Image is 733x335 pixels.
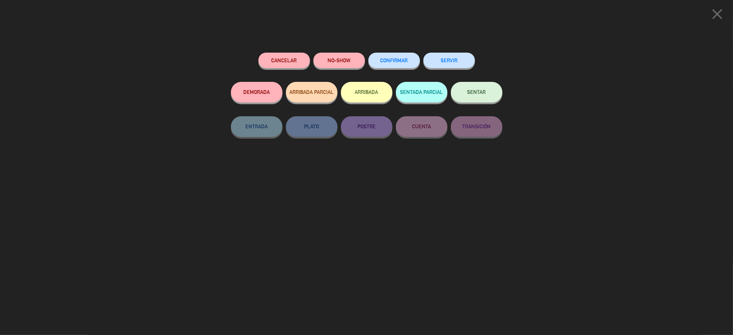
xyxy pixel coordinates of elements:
[341,116,392,137] button: POSTRE
[423,53,475,68] button: SERVIR
[231,82,282,102] button: DEMORADA
[341,82,392,102] button: ARRIBADA
[368,53,420,68] button: CONFIRMAR
[286,82,337,102] button: ARRIBADA PARCIAL
[258,53,310,68] button: Cancelar
[467,89,486,95] span: SENTAR
[451,116,502,137] button: TRANSICIÓN
[289,89,334,95] span: ARRIBADA PARCIAL
[707,5,728,25] button: close
[396,116,447,137] button: CUENTA
[286,116,337,137] button: PLATO
[231,116,282,137] button: ENTRADA
[396,82,447,102] button: SENTADA PARCIAL
[451,82,502,102] button: SENTAR
[380,57,408,63] span: CONFIRMAR
[313,53,365,68] button: NO-SHOW
[709,6,726,23] i: close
